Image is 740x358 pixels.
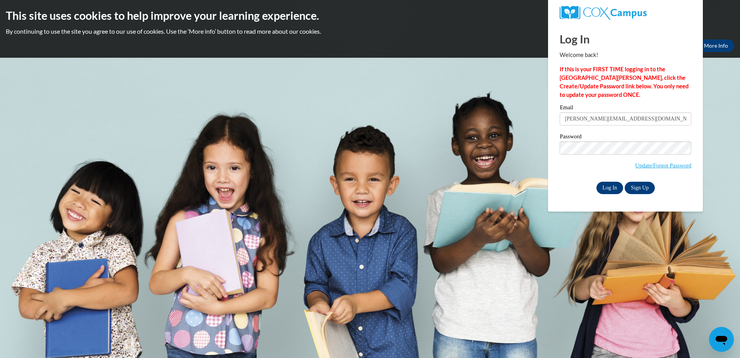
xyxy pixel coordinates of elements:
a: COX Campus [560,6,691,20]
label: Password [560,134,691,141]
h1: Log In [560,31,691,47]
input: Log In [596,182,624,194]
p: By continuing to use the site you agree to our use of cookies. Use the ‘More info’ button to read... [6,27,734,36]
strong: If this is your FIRST TIME logging in to the [GEOGRAPHIC_DATA][PERSON_NAME], click the Create/Upd... [560,66,689,98]
a: More Info [698,40,734,52]
img: COX Campus [560,6,646,20]
iframe: Button to launch messaging window [709,327,734,352]
h2: This site uses cookies to help improve your learning experience. [6,8,734,23]
p: Welcome back! [560,51,691,59]
a: Sign Up [625,182,655,194]
a: Update/Forgot Password [635,162,691,169]
label: Email [560,105,691,112]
